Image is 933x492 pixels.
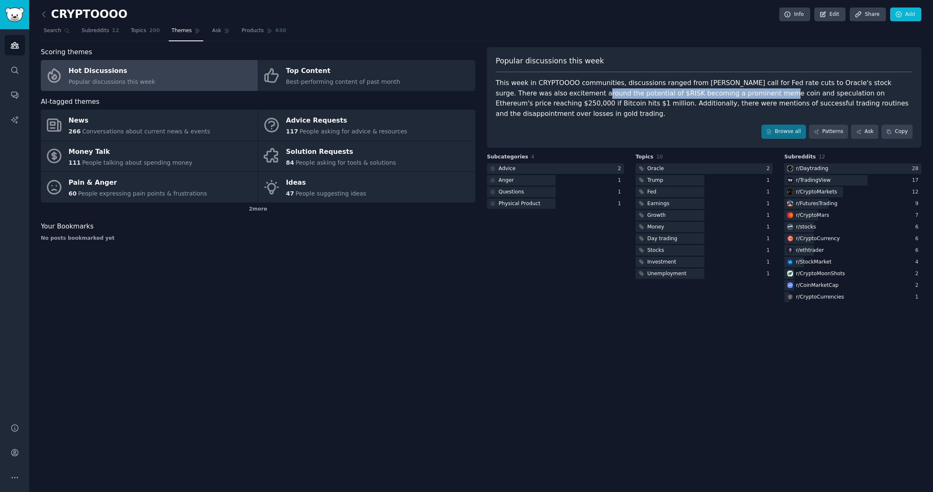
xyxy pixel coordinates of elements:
[172,27,192,35] span: Themes
[286,128,298,135] span: 117
[796,247,824,254] div: r/ ethtrader
[636,198,773,209] a: Earnings1
[796,270,845,278] div: r/ CryptoMoonShots
[636,210,773,221] a: Growth1
[647,165,664,173] div: Oracle
[636,233,773,244] a: Day trading1
[69,65,155,78] div: Hot Discussions
[814,8,846,22] a: Edit
[809,125,848,139] a: Patterns
[915,270,921,278] div: 2
[915,200,921,208] div: 9
[784,292,921,302] a: CryptoCurrenciesr/CryptoCurrencies1
[69,114,210,128] div: News
[796,235,840,243] div: r/ CryptoCurrency
[915,235,921,243] div: 6
[915,294,921,301] div: 1
[784,233,921,244] a: CryptoCurrencyr/CryptoCurrency6
[890,8,921,22] a: Add
[912,177,921,184] div: 17
[79,24,122,41] a: Subreddits12
[275,27,286,35] span: 630
[766,259,773,266] div: 1
[618,200,624,208] div: 1
[796,177,831,184] div: r/ TradingView
[69,145,192,158] div: Money Talk
[286,176,367,190] div: Ideas
[636,257,773,267] a: Investment1
[82,27,109,35] span: Subreddits
[647,177,663,184] div: Trump
[487,175,624,186] a: Anger1
[796,200,838,208] div: r/ FuturesTrading
[286,159,294,166] span: 84
[787,271,793,276] img: CryptoMoonShots
[787,259,793,265] img: StockMarket
[636,245,773,256] a: Stocks1
[44,27,61,35] span: Search
[915,259,921,266] div: 4
[636,163,773,174] a: Oracle2
[784,210,921,221] a: CryptoMarsr/CryptoMars7
[487,198,624,209] a: Physical Product1
[41,47,92,58] span: Scoring themes
[41,97,100,107] span: AI-tagged themes
[69,78,155,85] span: Popular discussions this week
[295,190,366,197] span: People suggesting ideas
[131,27,146,35] span: Topics
[41,60,258,91] a: Hot DiscussionsPopular discussions this week
[766,188,773,196] div: 1
[647,223,664,231] div: Money
[915,282,921,289] div: 2
[286,78,400,85] span: Best-performing content of past month
[647,200,669,208] div: Earnings
[286,114,407,128] div: Advice Requests
[239,24,289,41] a: Products630
[41,221,94,232] span: Your Bookmarks
[78,190,207,197] span: People expressing pain points & frustrations
[647,259,676,266] div: Investment
[784,245,921,256] a: ethtraderr/ethtrader6
[881,125,913,139] button: Copy
[796,165,828,173] div: r/ Daytrading
[784,163,921,174] a: Daytradingr/Daytrading28
[779,8,810,22] a: Info
[69,159,81,166] span: 111
[209,24,233,41] a: Ask
[149,27,160,35] span: 200
[784,280,921,291] a: CoinMarketCapr/CoinMarketCap2
[656,154,663,160] span: 10
[915,247,921,254] div: 6
[796,282,838,289] div: r/ CoinMarketCap
[41,110,258,141] a: News266Conversations about current news & events
[851,125,878,139] a: Ask
[69,190,77,197] span: 60
[618,177,624,184] div: 1
[787,236,793,241] img: CryptoCurrency
[766,270,773,278] div: 1
[487,153,528,161] span: Subcategories
[784,198,921,209] a: FuturesTradingr/FuturesTrading9
[258,172,475,203] a: Ideas47People suggesting ideas
[796,259,831,266] div: r/ StockMarket
[41,203,475,216] div: 2 more
[787,282,793,288] img: CoinMarketCap
[819,154,826,160] span: 12
[69,128,81,135] span: 266
[299,128,407,135] span: People asking for advice & resources
[784,257,921,267] a: StockMarketr/StockMarket4
[82,159,192,166] span: People talking about spending money
[496,56,604,66] span: Popular discussions this week
[636,153,654,161] span: Topics
[787,224,793,230] img: stocks
[796,223,816,231] div: r/ stocks
[766,235,773,243] div: 1
[41,24,73,41] a: Search
[487,187,624,197] a: Questions1
[761,125,806,139] a: Browse all
[766,200,773,208] div: 1
[647,212,666,219] div: Growth
[766,247,773,254] div: 1
[912,188,921,196] div: 12
[41,141,258,172] a: Money Talk111People talking about spending money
